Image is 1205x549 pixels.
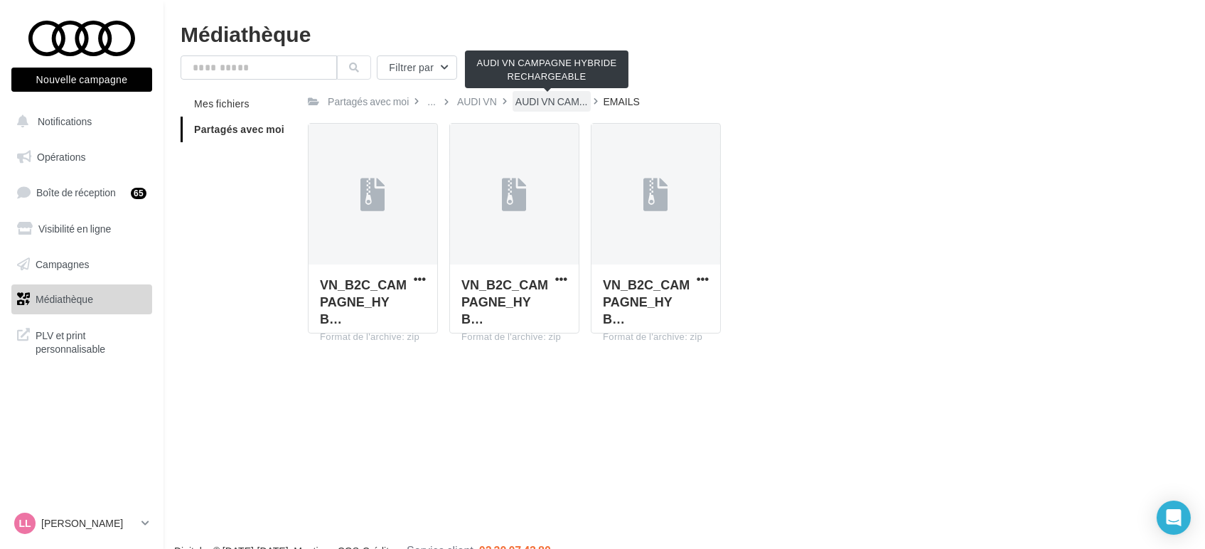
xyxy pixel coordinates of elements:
span: Visibilité en ligne [38,223,111,235]
span: LL [18,516,31,531]
div: 65 [131,188,146,199]
span: PLV et print personnalisable [36,326,146,356]
div: Open Intercom Messenger [1157,501,1191,535]
div: ... [424,92,439,112]
span: Mes fichiers [194,97,250,110]
a: Campagnes [9,250,155,279]
div: AUDI VN [457,95,497,109]
span: VN_B2C_CAMPAGNE_HYBRIDE_RECHARGEABLE_EMAIL_Q5_e-hybrid [603,277,690,326]
div: Partagés avec moi [328,95,409,109]
p: [PERSON_NAME] [41,516,136,531]
span: Campagnes [36,257,90,270]
a: Médiathèque [9,284,155,314]
button: Filtrer par [377,55,457,80]
div: Format de l'archive: zip [603,331,709,343]
span: Boîte de réception [36,186,116,198]
button: Nouvelle campagne [11,68,152,92]
a: LL [PERSON_NAME] [11,510,152,537]
div: AUDI VN CAMPAGNE HYBRIDE RECHARGEABLE [465,50,628,88]
div: EMAILS [604,95,640,109]
a: Opérations [9,142,155,172]
span: Opérations [37,151,85,163]
a: Boîte de réception65 [9,177,155,208]
span: VN_B2C_CAMPAGNE_HYBRIDE_RECHARGEABLE_EMAIL_Q3_e-hybrid [320,277,407,326]
span: Partagés avec moi [194,123,284,135]
button: Notifications [9,107,149,137]
div: Médiathèque [181,23,1188,44]
a: PLV et print personnalisable [9,320,155,362]
span: AUDI VN CAM... [515,95,588,109]
span: VN_B2C_CAMPAGNE_HYBRIDE_RECHARGEABLE_EMAIL_A3-TFSIe [461,277,548,326]
div: Format de l'archive: zip [320,331,426,343]
span: Médiathèque [36,293,93,305]
a: Visibilité en ligne [9,214,155,244]
span: Notifications [38,115,92,127]
div: Format de l'archive: zip [461,331,567,343]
